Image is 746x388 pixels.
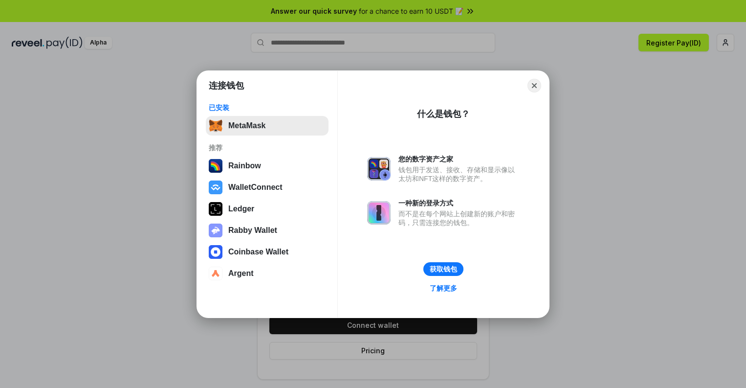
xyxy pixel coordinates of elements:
div: 而不是在每个网站上创建新的账户和密码，只需连接您的钱包。 [398,209,520,227]
img: svg+xml,%3Csvg%20width%3D%2228%22%20height%3D%2228%22%20viewBox%3D%220%200%2028%2028%22%20fill%3D... [209,181,222,194]
img: svg+xml,%3Csvg%20xmlns%3D%22http%3A%2F%2Fwww.w3.org%2F2000%2Fsvg%22%20fill%3D%22none%22%20viewBox... [367,157,391,181]
button: Ledger [206,199,329,219]
img: svg+xml,%3Csvg%20xmlns%3D%22http%3A%2F%2Fwww.w3.org%2F2000%2Fsvg%22%20width%3D%2228%22%20height%3... [209,202,222,216]
img: svg+xml,%3Csvg%20width%3D%2228%22%20height%3D%2228%22%20viewBox%3D%220%200%2028%2028%22%20fill%3D... [209,267,222,280]
div: Coinbase Wallet [228,248,288,256]
img: svg+xml,%3Csvg%20xmlns%3D%22http%3A%2F%2Fwww.w3.org%2F2000%2Fsvg%22%20fill%3D%22none%22%20viewBox... [209,224,222,237]
div: WalletConnect [228,183,283,192]
button: Coinbase Wallet [206,242,329,262]
div: 钱包用于发送、接收、存储和显示像以太坊和NFT这样的数字资产。 [398,165,520,183]
div: MetaMask [228,121,265,130]
button: WalletConnect [206,178,329,197]
div: 已安装 [209,103,326,112]
div: 推荐 [209,143,326,152]
div: 一种新的登录方式 [398,199,520,207]
button: Argent [206,264,329,283]
div: 获取钱包 [430,265,457,274]
img: svg+xml,%3Csvg%20xmlns%3D%22http%3A%2F%2Fwww.w3.org%2F2000%2Fsvg%22%20fill%3D%22none%22%20viewBox... [367,201,391,225]
button: 获取钱包 [423,262,463,276]
button: Rabby Wallet [206,221,329,240]
div: Rabby Wallet [228,226,277,235]
div: 了解更多 [430,284,457,293]
button: Close [527,79,541,92]
h1: 连接钱包 [209,80,244,91]
button: MetaMask [206,116,329,136]
img: svg+xml,%3Csvg%20width%3D%2228%22%20height%3D%2228%22%20viewBox%3D%220%200%2028%2028%22%20fill%3D... [209,245,222,259]
img: svg+xml,%3Csvg%20fill%3D%22none%22%20height%3D%2233%22%20viewBox%3D%220%200%2035%2033%22%20width%... [209,119,222,133]
div: 什么是钱包？ [417,108,470,120]
div: 您的数字资产之家 [398,155,520,163]
a: 了解更多 [424,282,463,295]
img: svg+xml,%3Csvg%20width%3D%22120%22%20height%3D%22120%22%20viewBox%3D%220%200%20120%20120%22%20fil... [209,159,222,173]
div: Rainbow [228,161,261,170]
div: Ledger [228,205,254,213]
div: Argent [228,269,254,278]
button: Rainbow [206,156,329,176]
